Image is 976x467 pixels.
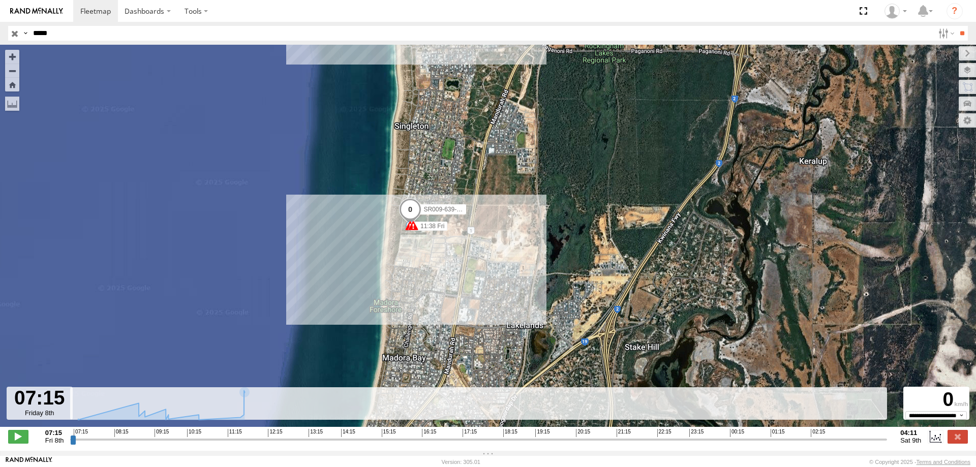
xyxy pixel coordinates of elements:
[905,388,968,411] div: 0
[771,429,785,437] span: 01:15
[5,78,19,91] button: Zoom Home
[21,26,29,41] label: Search Query
[114,429,129,437] span: 08:15
[917,459,970,465] a: Terms and Conditions
[74,429,88,437] span: 07:15
[187,429,201,437] span: 10:15
[535,429,550,437] span: 19:15
[811,429,825,437] span: 02:15
[576,429,590,437] span: 20:15
[10,8,63,15] img: rand-logo.svg
[730,429,744,437] span: 00:15
[463,429,477,437] span: 17:15
[948,430,968,443] label: Close
[422,429,436,437] span: 16:15
[5,64,19,78] button: Zoom out
[6,457,52,467] a: Visit our Website
[503,429,517,437] span: 18:15
[413,222,447,231] label: 11:38 Fri
[617,429,631,437] span: 21:15
[947,3,963,19] i: ?
[8,430,28,443] label: Play/Stop
[341,429,355,437] span: 14:15
[45,429,64,437] strong: 07:15
[155,429,169,437] span: 09:15
[268,429,282,437] span: 12:15
[869,459,970,465] div: © Copyright 2025 -
[881,4,910,19] div: Luke Walker
[442,459,480,465] div: Version: 305.01
[657,429,672,437] span: 22:15
[423,206,469,213] span: SR009-639-GPS
[309,429,323,437] span: 13:15
[45,437,64,444] span: Fri 8th Aug 2025
[5,50,19,64] button: Zoom in
[900,437,921,444] span: Sat 9th Aug 2025
[900,429,921,437] strong: 04:11
[934,26,956,41] label: Search Filter Options
[228,429,242,437] span: 11:15
[382,429,396,437] span: 15:15
[5,97,19,111] label: Measure
[689,429,704,437] span: 23:15
[959,113,976,128] label: Map Settings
